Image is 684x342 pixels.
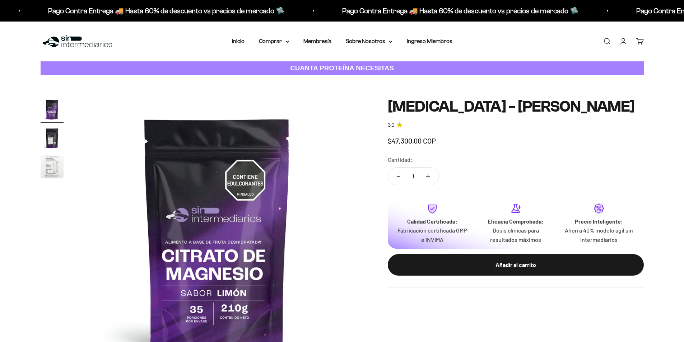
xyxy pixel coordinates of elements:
[290,64,394,72] strong: CUANTA PROTEÍNA NECESITAS
[41,98,64,121] img: Citrato de Magnesio - Sabor Limón
[480,226,552,244] p: Dosis clínicas para resultados máximos
[41,155,64,178] img: Citrato de Magnesio - Sabor Limón
[388,254,644,276] button: Añadir al carrito
[563,226,635,244] p: Ahorra 40% modelo ágil sin intermediarios
[41,61,644,75] a: CUANTA PROTEÍNA NECESITAS
[407,218,457,225] strong: Calidad Certificada:
[346,37,392,46] summary: Sobre Nosotros
[396,226,468,244] p: Fabricación certificada GMP e INVIMA
[418,168,438,185] button: Aumentar cantidad
[232,38,245,44] a: Inicio
[575,218,623,225] strong: Precio Inteligente:
[41,98,64,123] button: Ir al artículo 1
[407,38,452,44] a: Ingreso Miembros
[388,121,644,129] a: 3.93.9 de 5.0 estrellas
[388,168,409,185] button: Reducir cantidad
[388,98,644,115] h1: [MEDICAL_DATA] - [PERSON_NAME]
[341,5,577,17] p: Pago Contra Entrega 🚚 Hasta 60% de descuento vs precios de mercado 🛸
[47,5,283,17] p: Pago Contra Entrega 🚚 Hasta 60% de descuento vs precios de mercado 🛸
[388,121,395,129] span: 3.9
[41,127,64,152] button: Ir al artículo 2
[402,260,629,270] div: Añadir al carrito
[303,38,331,44] a: Membresía
[41,127,64,150] img: Citrato de Magnesio - Sabor Limón
[488,218,544,225] strong: Eficacia Comprobada:
[41,155,64,181] button: Ir al artículo 3
[388,155,413,164] label: Cantidad:
[388,135,436,146] sale-price: $47.300,00 COP
[259,37,289,46] summary: Comprar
